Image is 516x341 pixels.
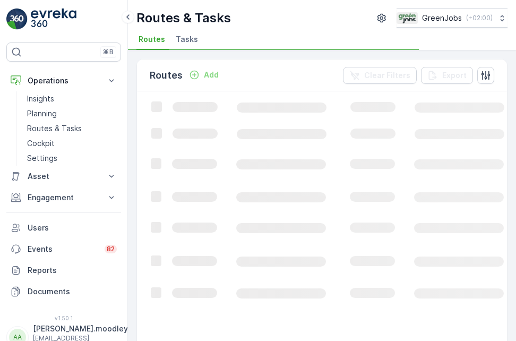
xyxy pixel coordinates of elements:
[28,192,100,203] p: Engagement
[6,281,121,302] a: Documents
[23,106,121,121] a: Planning
[466,14,493,22] p: ( +02:00 )
[23,121,121,136] a: Routes & Tasks
[27,138,55,149] p: Cockpit
[185,69,223,81] button: Add
[136,10,231,27] p: Routes & Tasks
[176,34,198,45] span: Tasks
[6,8,28,30] img: logo
[28,286,117,297] p: Documents
[27,108,57,119] p: Planning
[343,67,417,84] button: Clear Filters
[421,67,473,84] button: Export
[27,123,82,134] p: Routes & Tasks
[107,245,115,253] p: 82
[28,171,100,182] p: Asset
[139,34,165,45] span: Routes
[6,217,121,238] a: Users
[6,166,121,187] button: Asset
[6,187,121,208] button: Engagement
[23,91,121,106] a: Insights
[6,238,121,260] a: Events82
[422,13,462,23] p: GreenJobs
[397,8,508,28] button: GreenJobs(+02:00)
[28,244,98,254] p: Events
[6,260,121,281] a: Reports
[397,12,418,24] img: Green_Jobs_Logo.png
[23,136,121,151] a: Cockpit
[28,223,117,233] p: Users
[6,315,121,321] span: v 1.50.1
[27,93,54,104] p: Insights
[27,153,57,164] p: Settings
[364,70,410,81] p: Clear Filters
[442,70,467,81] p: Export
[28,265,117,276] p: Reports
[6,70,121,91] button: Operations
[31,8,76,30] img: logo_light-DOdMpM7g.png
[150,68,183,83] p: Routes
[33,323,128,334] p: [PERSON_NAME].moodley
[28,75,100,86] p: Operations
[103,48,114,56] p: ⌘B
[23,151,121,166] a: Settings
[204,70,219,80] p: Add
